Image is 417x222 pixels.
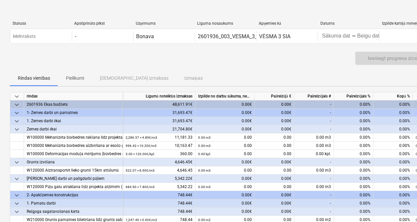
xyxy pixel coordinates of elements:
[373,158,413,166] div: 0.00%
[66,75,84,82] p: Pielikumi
[13,117,21,125] span: keyboard_arrow_down
[75,33,76,40] div: -
[13,175,21,183] span: keyboard_arrow_down
[13,21,69,26] div: Statuss
[294,199,334,208] div: -
[198,150,252,158] div: 0.00
[373,175,413,183] div: 0.00%
[123,100,195,109] div: 48,611.91€
[255,158,294,166] div: 0.00€
[255,100,294,109] div: 0.00€
[136,33,154,40] div: Bonava
[195,92,255,100] div: Izpilde no darbu sākuma, neskaitot kārtējā mēneša izpildi
[334,150,373,158] div: 0.00%
[126,142,193,150] div: 10,163.47
[198,218,211,222] small: 0.00 m2
[123,109,195,117] div: 31,693.47€
[334,100,373,109] div: 0.00%
[13,109,21,117] span: keyboard_arrow_down
[13,191,21,199] span: keyboard_arrow_down
[126,218,157,222] small: 1,247.40 × 0.60€ / m2
[74,21,131,26] div: Apstiprināts plkst
[27,133,120,142] div: W100000 Mehanizēta būvbedres rakšana līdz projekta atzīmei
[294,191,334,199] div: -
[294,183,334,191] div: 0.00 m3
[126,150,193,158] div: 360.00
[255,208,294,216] div: 0.00€
[255,166,294,175] div: 0.00
[123,175,195,183] div: 5,342.22€
[255,142,294,150] div: 0.00
[27,166,120,175] div: W120000 Aiztransportēt lieko grunti 15km attālumā
[126,152,155,156] small: 3.00 × 120.00€ / kpl.
[334,208,373,216] div: 0.00%
[255,109,294,117] div: 0.00€
[356,32,387,41] input: Beigu datums
[259,21,315,26] div: Apņemies kā
[334,109,373,117] div: 0.00%
[294,158,334,166] div: -
[195,100,255,109] div: 0.00€
[198,144,211,148] small: 0.00 m3
[126,144,157,148] small: 996.42 × 10.20€ / m3
[27,142,120,150] div: W100000 Mehanizēta būvbedres aizbēršana ar esošo grunti, pēc betonēšanas un hidroizolācijas darbu...
[334,166,373,175] div: 0.00%
[255,150,294,158] div: 0.00
[27,158,120,166] div: Grunts izvēšana
[198,185,211,189] small: 0.00 m3
[373,100,413,109] div: 0.00%
[27,125,120,133] div: Zemes darbi ēkai
[27,150,120,158] div: W100000 Deformācijas moduļa mērījums (būvbedres grunts pretestība)
[294,142,334,150] div: 0.00 m3
[27,100,120,109] div: 2601936 Ēkas budžets
[294,100,334,109] div: -
[126,166,193,175] div: 4,646.45
[334,199,373,208] div: 0.00%
[198,33,402,40] div: 2601936_003_VESMA_3_SIA_20250723_Ligums_zemes_darbi_2025-2_EV44-2.karta.pdf
[27,109,120,117] div: 1- Zemes darbi un pamatnes
[126,133,193,142] div: 11,181.33
[126,136,157,139] small: 2,286.57 × 4.89€ / m3
[352,34,356,38] div: -
[334,183,373,191] div: 0.00%
[294,208,334,216] div: -
[255,191,294,199] div: 0.00€
[195,109,255,117] div: 0.00€
[373,92,413,100] div: Kopā %
[198,183,252,191] div: 0.00
[13,101,21,109] span: keyboard_arrow_down
[198,136,211,139] small: 0.00 m3
[24,92,123,100] div: rindas
[27,208,120,216] div: Režģoga sagatavošanas kārta
[294,166,334,175] div: 0.00 m3
[123,117,195,125] div: 31,693.47€
[334,117,373,125] div: 0.00%
[334,142,373,150] div: 0.00%
[255,92,294,100] div: Pašreizējā €
[195,199,255,208] div: 0.00€
[255,175,294,183] div: 0.00€
[373,109,413,117] div: 0.00%
[27,199,120,208] div: 1. Pamatu darbi
[373,133,413,142] div: 0.00%
[334,92,373,100] div: Pašreizējais %
[13,33,36,40] p: Melnraksts
[373,166,413,175] div: 0.00%
[334,125,373,133] div: 0.00%
[123,158,195,166] div: 4,646.45€
[123,191,195,199] div: 748.44€
[126,185,155,189] small: 684.90 × 7.80€ / m3
[195,208,255,216] div: 0.00€
[13,125,21,133] span: keyboard_arrow_down
[373,191,413,199] div: 0.00%
[198,142,252,150] div: 0.00
[259,33,290,40] div: VĒSMA 3 SIA
[373,199,413,208] div: 0.00%
[123,208,195,216] div: 748.44€
[13,208,21,216] span: keyboard_arrow_down
[13,158,21,166] span: keyboard_arrow_down
[320,21,377,26] div: Datums
[294,150,334,158] div: 0.00 kpl.
[136,21,192,26] div: Uzņēmums
[13,93,21,100] span: keyboard_arrow_down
